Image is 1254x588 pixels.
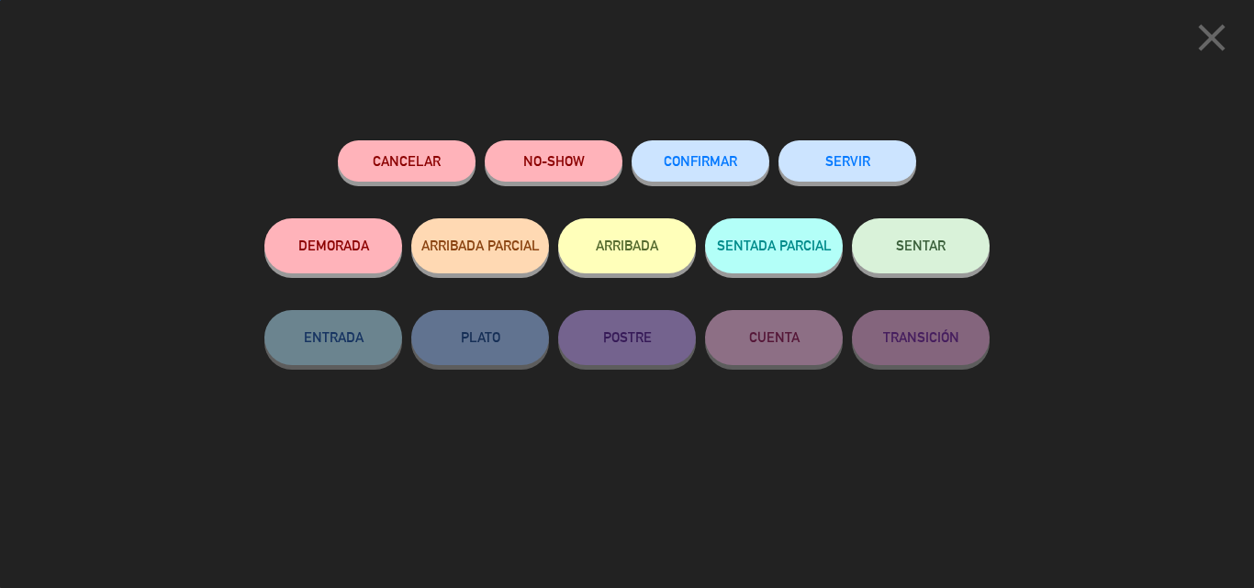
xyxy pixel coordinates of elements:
[264,310,402,365] button: ENTRADA
[421,238,540,253] span: ARRIBADA PARCIAL
[1189,15,1235,61] i: close
[632,140,769,182] button: CONFIRMAR
[778,140,916,182] button: SERVIR
[558,310,696,365] button: POSTRE
[852,310,990,365] button: TRANSICIÓN
[1183,14,1240,68] button: close
[558,218,696,273] button: ARRIBADA
[896,238,946,253] span: SENTAR
[338,140,476,182] button: Cancelar
[705,218,843,273] button: SENTADA PARCIAL
[411,310,549,365] button: PLATO
[264,218,402,273] button: DEMORADA
[485,140,622,182] button: NO-SHOW
[852,218,990,273] button: SENTAR
[705,310,843,365] button: CUENTA
[664,153,737,169] span: CONFIRMAR
[411,218,549,273] button: ARRIBADA PARCIAL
